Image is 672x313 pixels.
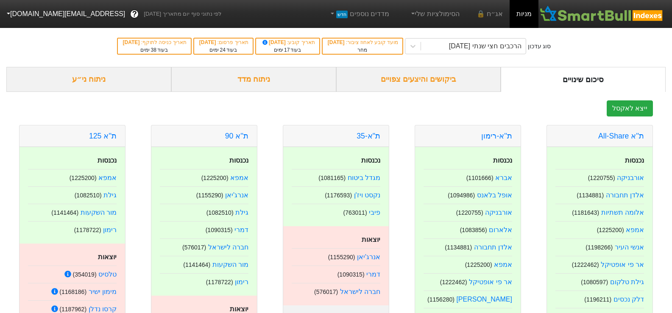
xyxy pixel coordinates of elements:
strong: נכנסות [493,157,512,164]
div: הרכבים חצי שנתי [DATE] [449,41,521,51]
small: ( 1225200 ) [201,175,229,181]
small: ( 1156280 ) [427,296,455,303]
div: תאריך קובע : [260,39,315,46]
a: ת''א All-Share [598,132,644,140]
div: ניתוח ני״ע [6,67,171,92]
strong: יוצאות [98,253,117,260]
a: מדדים נוספיםחדש [325,6,393,22]
a: אמפא [98,174,117,181]
a: אמפא [494,261,512,268]
small: ( 1134881 ) [445,244,472,251]
span: [DATE] [328,39,346,45]
a: ת''א-רימון [481,132,512,140]
span: חדש [336,11,348,18]
strong: יוצאות [230,305,248,313]
small: ( 576017 ) [314,288,338,295]
a: [PERSON_NAME] [456,296,512,303]
a: פיבי [369,209,380,216]
small: ( 763011 ) [343,209,367,216]
a: חברה לישראל [208,244,248,251]
span: [DATE] [123,39,141,45]
small: ( 1141464 ) [51,209,78,216]
span: מחר [357,47,367,53]
small: ( 1178722 ) [74,227,101,233]
strong: יוצאות [362,236,380,243]
small: ( 1155290 ) [328,254,355,260]
small: ( 1178722 ) [206,279,233,285]
strong: נכנסות [229,157,248,164]
a: אורבניקה [485,209,512,216]
div: ביקושים והיצעים צפויים [336,67,501,92]
small: ( 1134881 ) [577,192,604,199]
small: ( 1080597 ) [581,279,608,285]
small: ( 1220755 ) [588,175,615,181]
div: סיכום שינויים [501,67,666,92]
a: נקסט ויז'ן [354,191,381,199]
a: הסימולציות שלי [406,6,463,22]
small: ( 1081165 ) [318,175,346,181]
a: קרסו נדלן [89,305,117,313]
div: תאריך פרסום : [198,39,248,46]
span: [DATE] [199,39,217,45]
div: מועד קובע לאחוז ציבור : [327,39,398,46]
a: אלדן תחבורה [606,191,644,199]
a: אר פי אופטיקל [469,278,512,285]
small: ( 576017 ) [182,244,206,251]
span: ? [132,8,137,20]
a: טלסיס [98,271,117,278]
small: ( 1225200 ) [70,175,97,181]
span: [DATE] [261,39,287,45]
a: אורבניקה [617,174,644,181]
span: 24 [220,47,225,53]
div: סוג עדכון [528,42,551,51]
small: ( 1222462 ) [440,279,467,285]
small: ( 1141464 ) [183,261,210,268]
a: אמפא [626,226,644,233]
small: ( 1225200 ) [465,261,492,268]
a: חברה לישראל [340,288,380,295]
small: ( 1083856 ) [460,227,487,233]
small: ( 1168186 ) [59,288,86,295]
a: רימון [103,226,117,233]
small: ( 1222462 ) [572,261,599,268]
img: SmartBull [538,6,665,22]
span: 38 [151,47,156,53]
a: רימון [235,278,248,285]
small: ( 1220755 ) [456,209,483,216]
strong: נכנסות [98,157,117,164]
small: ( 1196211 ) [584,296,611,303]
small: ( 1198266 ) [586,244,613,251]
a: גילת טלקום [610,278,644,285]
a: אמפא [230,174,248,181]
small: ( 1181643 ) [572,209,599,216]
a: ת"א-35 [357,132,380,140]
small: ( 1090315 ) [337,271,365,278]
a: אופל בלאנס [477,191,512,199]
a: מגדל ביטוח [348,174,380,181]
small: ( 1176593 ) [325,192,352,199]
a: דמרי [234,226,248,233]
a: מור השקעות [212,261,248,268]
strong: נכנסות [625,157,644,164]
small: ( 1101666 ) [466,175,494,181]
a: אלומה תשתיות [601,209,644,216]
a: גילת [103,191,117,199]
small: ( 1090315 ) [206,227,233,233]
a: מימון ישיר [89,288,117,295]
div: ניתוח מדד [171,67,336,92]
small: ( 354019 ) [72,271,96,278]
small: ( 1094986 ) [448,192,475,199]
small: ( 1155290 ) [196,192,223,199]
a: דמרי [366,271,380,278]
div: בעוד ימים [198,46,248,54]
div: תאריך כניסה לתוקף : [122,39,187,46]
a: אנרג'יאן [357,253,380,260]
a: ת''א 125 [89,132,117,140]
a: אלארום [489,226,512,233]
small: ( 1187962 ) [59,306,86,313]
a: אר פי אופטיקל [601,261,644,268]
a: אנשי העיר [615,244,644,251]
a: ת''א 90 [225,132,248,140]
small: ( 1225200 ) [597,227,624,233]
a: גילת [235,209,248,216]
